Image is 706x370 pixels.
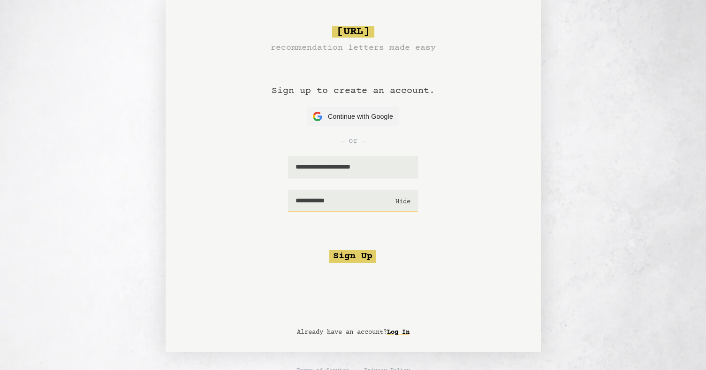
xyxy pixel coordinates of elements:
h3: recommendation letters made easy [271,41,436,54]
span: or [349,135,358,146]
a: Log In [387,325,410,340]
span: [URL] [332,26,374,38]
button: Sign Up [329,250,376,263]
button: Continue with Google [307,107,399,126]
button: Hide [395,197,410,207]
h1: Sign up to create an account. [272,54,435,107]
p: Already have an account? [297,328,410,337]
span: Continue with Google [328,112,393,122]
